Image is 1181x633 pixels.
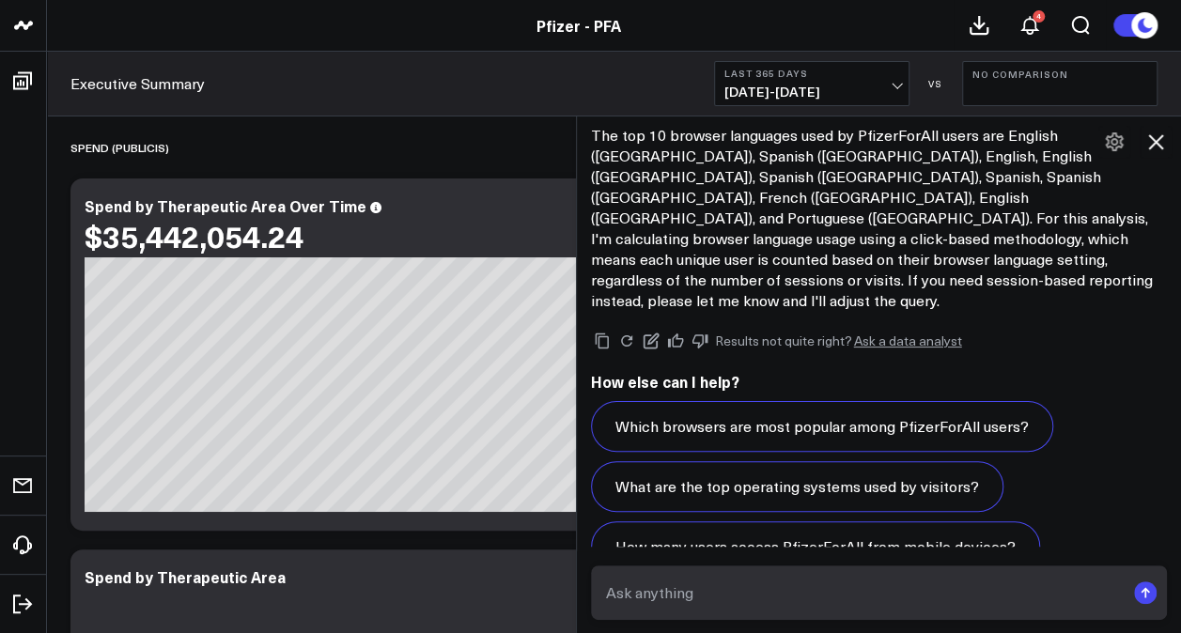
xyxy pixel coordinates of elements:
[591,401,1053,452] button: Which browsers are most popular among PfizerForAll users?
[85,219,303,253] div: $35,442,054.24
[85,195,366,216] div: Spend by Therapeutic Area Over Time
[919,78,953,89] div: VS
[70,73,205,94] a: Executive Summary
[972,69,1147,80] b: No Comparison
[591,521,1040,572] button: How many users access PfizerForAll from mobile devices?
[85,566,286,587] div: Spend by Therapeutic Area
[715,332,852,349] span: Results not quite right?
[854,334,962,347] a: Ask a data analyst
[724,85,899,100] span: [DATE] - [DATE]
[714,61,909,106] button: Last 365 Days[DATE]-[DATE]
[536,15,621,36] a: Pfizer - PFA
[591,461,1003,512] button: What are the top operating systems used by visitors?
[591,330,614,352] button: Copy
[591,371,1168,392] h2: How else can I help?
[70,126,169,169] div: SPEND (PUBLICIS)
[591,125,1168,311] p: The top 10 browser languages used by PfizerForAll users are English ([GEOGRAPHIC_DATA]), Spanish ...
[962,61,1158,106] button: No Comparison
[1033,10,1045,23] div: 4
[724,68,899,79] b: Last 365 Days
